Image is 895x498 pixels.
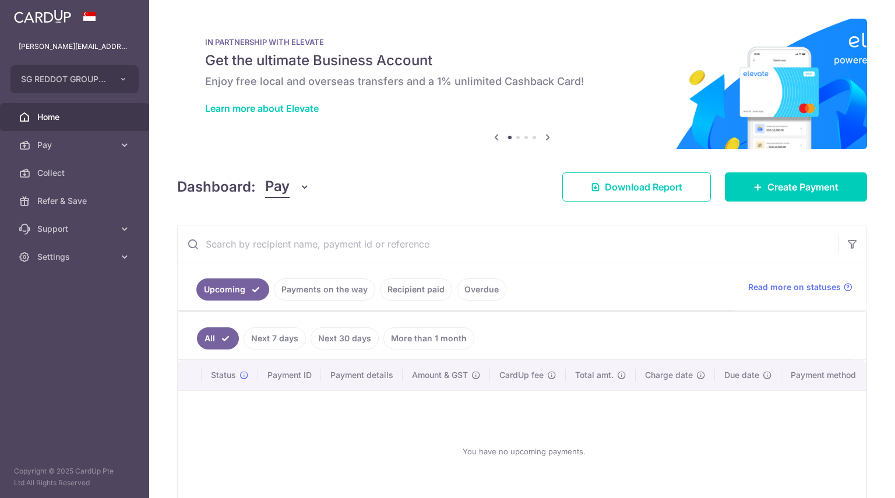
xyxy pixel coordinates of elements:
[37,195,114,207] span: Refer & Save
[575,369,614,381] span: Total amt.
[37,139,114,151] span: Pay
[767,180,838,194] span: Create Payment
[605,180,682,194] span: Download Report
[196,278,269,301] a: Upcoming
[748,281,841,293] span: Read more on statuses
[19,41,131,52] p: [PERSON_NAME][EMAIL_ADDRESS][PERSON_NAME][DOMAIN_NAME]
[321,360,403,390] th: Payment details
[205,103,319,114] a: Learn more about Elevate
[21,73,107,85] span: SG REDDOT GROUP PTE. LTD.
[725,172,867,202] a: Create Payment
[820,463,883,492] iframe: Opens a widget where you can find more information
[205,37,839,47] p: IN PARTNERSHIP WITH ELEVATE
[244,327,306,349] a: Next 7 days
[380,278,452,301] a: Recipient paid
[178,225,838,263] input: Search by recipient name, payment id or reference
[14,9,71,23] img: CardUp
[205,51,839,70] h5: Get the ultimate Business Account
[37,223,114,235] span: Support
[645,369,693,381] span: Charge date
[781,360,870,390] th: Payment method
[177,176,256,197] h4: Dashboard:
[412,369,468,381] span: Amount & GST
[10,65,139,93] button: SG REDDOT GROUP PTE. LTD.
[205,75,839,89] h6: Enjoy free local and overseas transfers and a 1% unlimited Cashback Card!
[499,369,544,381] span: CardUp fee
[211,369,236,381] span: Status
[311,327,379,349] a: Next 30 days
[457,278,506,301] a: Overdue
[383,327,474,349] a: More than 1 month
[265,176,290,198] span: Pay
[724,369,759,381] span: Due date
[748,281,852,293] a: Read more on statuses
[37,251,114,263] span: Settings
[265,176,310,198] button: Pay
[274,278,375,301] a: Payments on the way
[197,327,239,349] a: All
[37,111,114,123] span: Home
[258,360,321,390] th: Payment ID
[562,172,711,202] a: Download Report
[37,167,114,179] span: Collect
[177,19,867,149] img: Renovation banner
